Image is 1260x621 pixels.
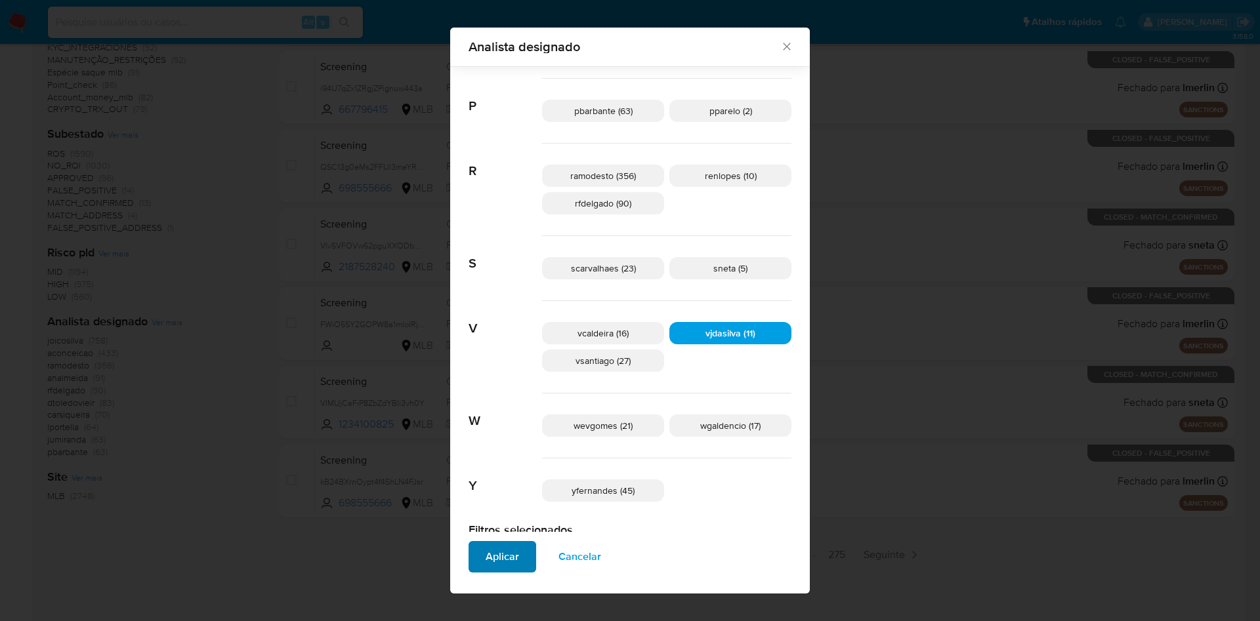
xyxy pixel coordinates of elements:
div: vcaldeira (16) [542,322,664,344]
span: vjdasilva (11) [705,327,755,340]
div: sneta (5) [669,257,791,279]
span: wevgomes (21) [574,419,633,432]
span: P [469,79,542,114]
span: sneta (5) [713,262,747,275]
span: ramodesto (356) [570,169,636,182]
span: Aplicar [486,542,519,571]
div: rfdelgado (90) [542,192,664,214]
span: pparelo (2) [709,104,752,117]
div: wevgomes (21) [542,414,664,437]
div: ramodesto (356) [542,165,664,187]
div: pbarbante (63) [542,100,664,122]
div: vjdasilva (11) [669,322,791,344]
div: pparelo (2) [669,100,791,122]
span: vcaldeira (16) [577,327,629,340]
span: yfernandes (45) [572,484,635,497]
span: renlopes (10) [705,169,757,182]
button: Aplicar [469,541,536,572]
span: R [469,144,542,179]
span: scarvalhaes (23) [571,262,636,275]
span: W [469,393,542,429]
span: Y [469,458,542,494]
span: wgaldencio (17) [700,419,761,432]
div: vsantiago (27) [542,350,664,372]
h2: Filtros selecionados [469,523,791,537]
span: Analista designado [469,40,780,53]
span: rfdelgado (90) [575,197,631,210]
button: Cancelar [541,541,618,572]
div: yfernandes (45) [542,479,664,502]
div: renlopes (10) [669,165,791,187]
span: pbarbante (63) [574,104,633,117]
span: V [469,301,542,336]
button: Fechar [780,40,792,52]
span: Cancelar [558,542,601,571]
div: wgaldencio (17) [669,414,791,437]
span: S [469,236,542,271]
div: scarvalhaes (23) [542,257,664,279]
span: vsantiago (27) [576,354,631,367]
